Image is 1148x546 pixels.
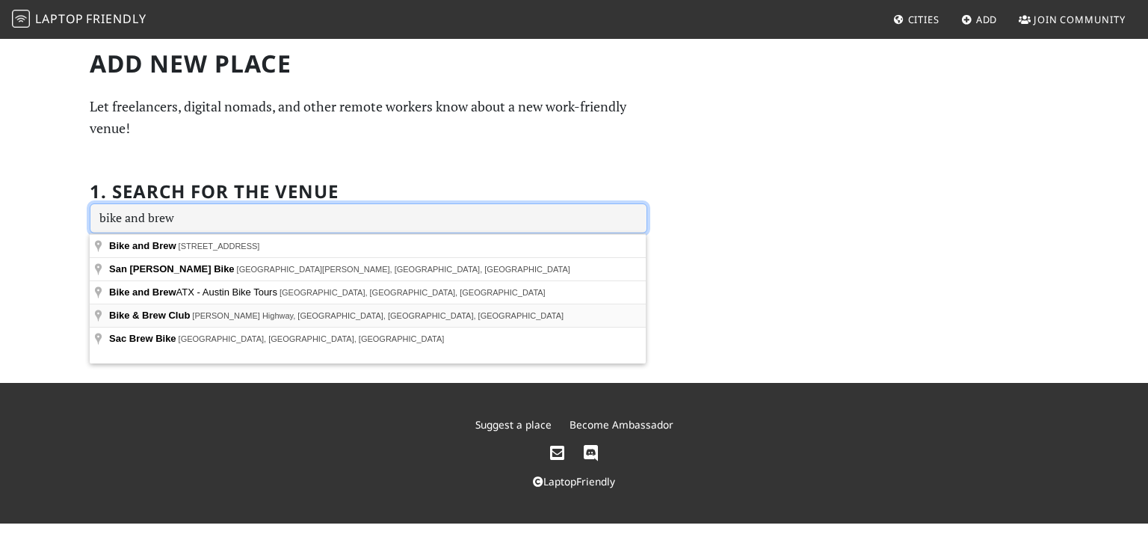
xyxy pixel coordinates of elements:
span: Bike and Brew [109,286,176,298]
span: Laptop [35,10,84,27]
a: Add [955,6,1004,33]
span: Cities [908,13,939,26]
span: San [PERSON_NAME] Bike [109,263,235,274]
span: [GEOGRAPHIC_DATA], [GEOGRAPHIC_DATA], [GEOGRAPHIC_DATA] [280,288,546,297]
a: Join Community [1013,6,1132,33]
h2: 1. Search for the venue [90,181,339,203]
span: Sac Brew Bike [109,333,176,344]
span: Bike & Brew Club [109,310,190,321]
span: Bike and Brew [109,240,176,251]
span: [GEOGRAPHIC_DATA][PERSON_NAME], [GEOGRAPHIC_DATA], [GEOGRAPHIC_DATA] [237,265,570,274]
a: Become Ambassador [570,417,673,432]
a: LaptopFriendly [533,474,615,488]
span: Friendly [86,10,146,27]
img: LaptopFriendly [12,10,30,28]
h1: Add new Place [90,49,647,78]
span: [GEOGRAPHIC_DATA], [GEOGRAPHIC_DATA], [GEOGRAPHIC_DATA] [179,334,445,343]
span: Join Community [1034,13,1126,26]
a: Suggest a place [475,417,552,432]
input: Enter a location [90,203,647,233]
span: [PERSON_NAME] Highway, [GEOGRAPHIC_DATA], [GEOGRAPHIC_DATA], [GEOGRAPHIC_DATA] [192,311,564,320]
a: LaptopFriendly LaptopFriendly [12,7,146,33]
span: Add [976,13,998,26]
span: ATX - Austin Bike Tours [109,286,280,298]
a: Cities [887,6,945,33]
span: [STREET_ADDRESS] [179,242,260,251]
p: Let freelancers, digital nomads, and other remote workers know about a new work-friendly venue! [90,96,647,139]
